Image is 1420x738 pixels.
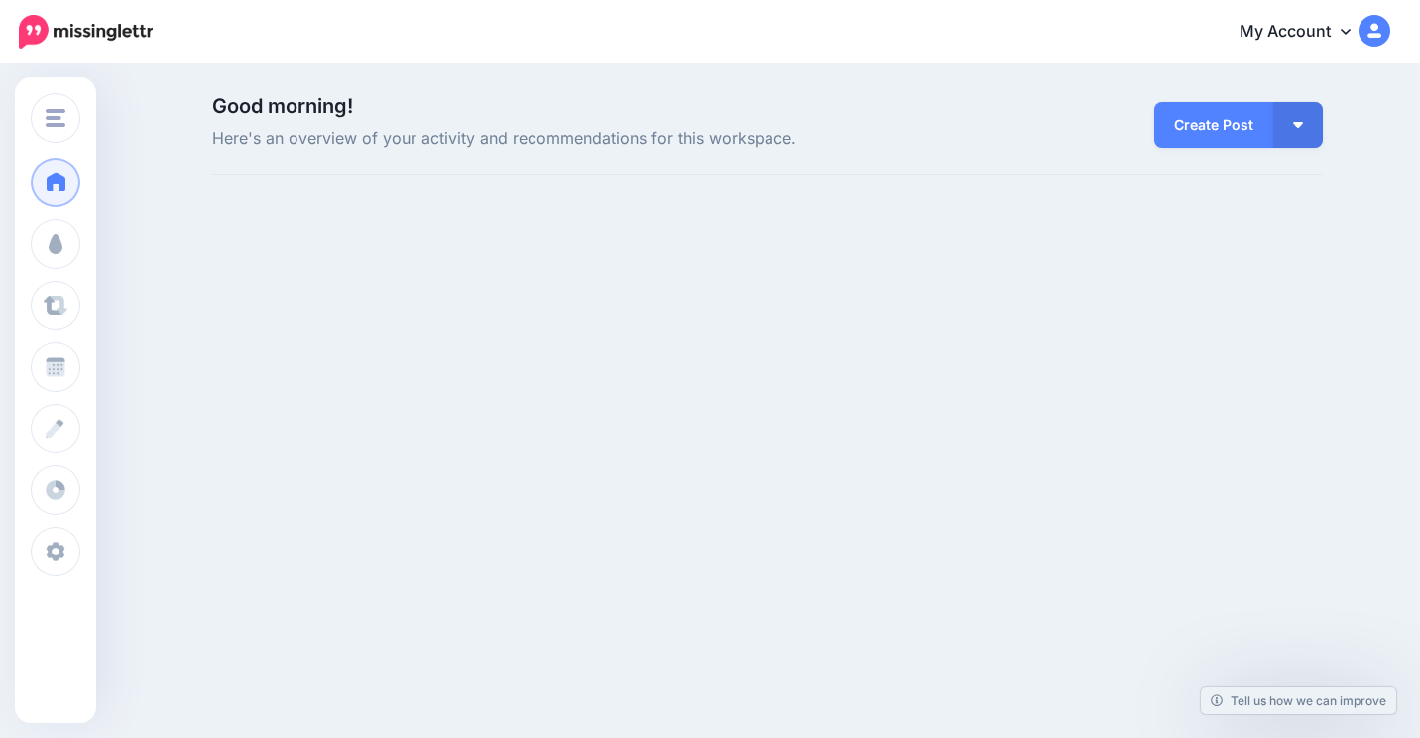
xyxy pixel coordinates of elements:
img: Missinglettr [19,15,153,49]
a: Tell us how we can improve [1201,687,1396,714]
span: Here's an overview of your activity and recommendations for this workspace. [212,126,943,152]
img: menu.png [46,109,65,127]
img: arrow-down-white.png [1293,122,1303,128]
a: My Account [1220,8,1390,57]
a: Create Post [1154,102,1273,148]
span: Good morning! [212,94,353,118]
